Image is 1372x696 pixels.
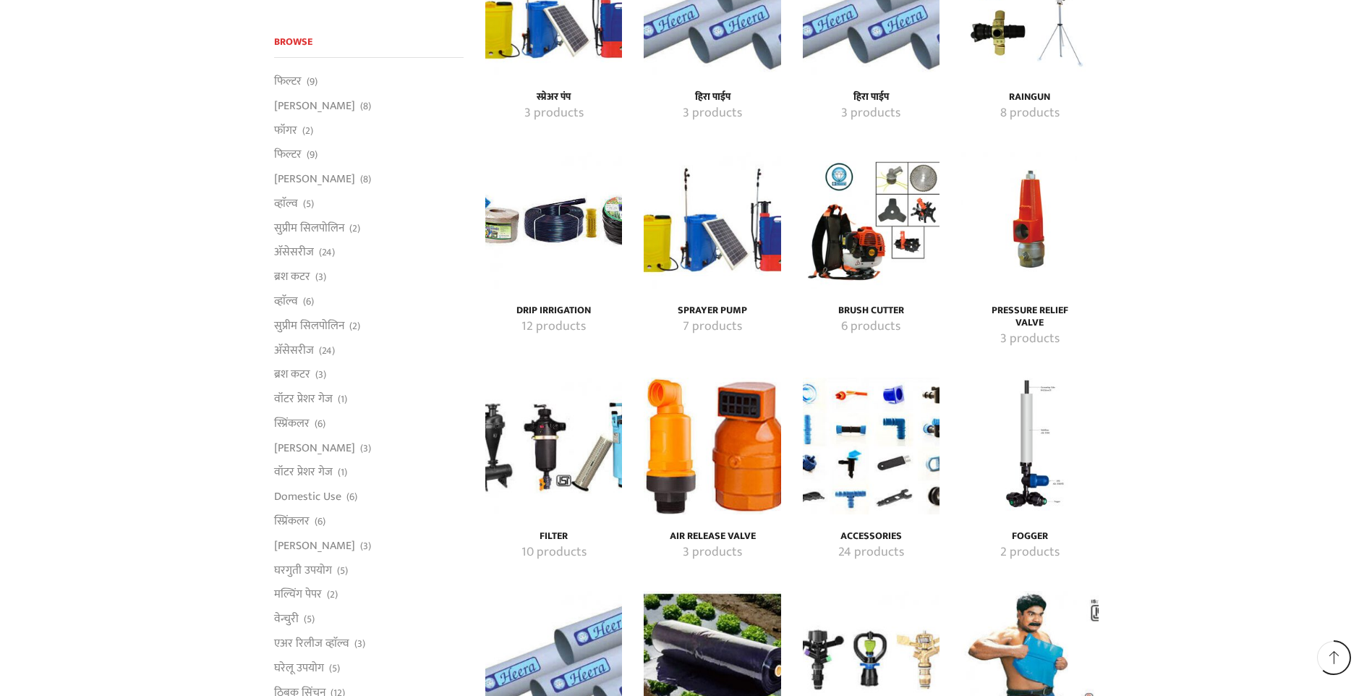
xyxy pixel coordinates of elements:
[803,378,939,514] a: Visit product category Accessories
[819,91,924,103] h4: हिरा पाईप
[501,305,606,317] h4: Drip Irrigation
[327,587,338,602] span: (2)
[274,289,298,314] a: व्हाॅल्व
[819,530,924,543] a: Visit product category Accessories
[961,152,1098,289] img: Pressure Relief Valve
[660,305,764,317] a: Visit product category Sprayer pump
[961,378,1098,514] a: Visit product category Fogger
[338,465,347,480] span: (1)
[274,143,302,167] a: फिल्टर
[841,104,900,123] mark: 3 products
[1000,330,1060,349] mark: 3 products
[683,318,742,336] mark: 7 products
[819,530,924,543] h4: Accessories
[274,240,314,265] a: अ‍ॅसेसरीज
[501,91,606,103] a: Visit product category स्प्रेअर पंप
[803,152,939,289] a: Visit product category Brush Cutter
[660,104,764,123] a: Visit product category हिरा पाईप
[1000,543,1060,562] mark: 2 products
[338,392,347,407] span: (1)
[485,152,622,289] a: Visit product category Drip Irrigation
[302,124,313,138] span: (2)
[274,411,310,436] a: स्प्रिंकलर
[315,368,326,382] span: (3)
[274,436,355,460] a: [PERSON_NAME]
[977,305,1082,329] h4: Pressure Relief Valve
[274,485,341,509] a: Domestic Use
[819,318,924,336] a: Visit product category Brush Cutter
[274,167,355,192] a: [PERSON_NAME]
[644,152,780,289] img: Sprayer pump
[977,330,1082,349] a: Visit product category Pressure Relief Valve
[319,245,335,260] span: (24)
[977,91,1082,103] h4: Raingun
[274,509,310,534] a: स्प्रिंकलर
[819,543,924,562] a: Visit product category Accessories
[644,378,780,514] img: Air Release Valve
[304,612,315,627] span: (5)
[803,152,939,289] img: Brush Cutter
[660,91,764,103] a: Visit product category हिरा पाईप
[819,104,924,123] a: Visit product category हिरा पाईप
[660,530,764,543] h4: Air Release Valve
[274,655,324,680] a: घरेलू उपयोग
[274,73,302,93] a: फिल्टर
[501,543,606,562] a: Visit product category Filter
[501,104,606,123] a: Visit product category स्प्रेअर पंप
[274,362,310,387] a: ब्रश कटर
[501,530,606,543] h4: Filter
[329,661,340,676] span: (5)
[274,93,355,118] a: [PERSON_NAME]
[644,152,780,289] a: Visit product category Sprayer pump
[501,530,606,543] a: Visit product category Filter
[819,91,924,103] a: Visit product category हिरा पाईप
[977,305,1082,329] a: Visit product category Pressure Relief Valve
[274,33,312,50] span: Browse
[977,104,1082,123] a: Visit product category Raingun
[360,99,371,114] span: (8)
[644,378,780,514] a: Visit product category Air Release Valve
[660,543,764,562] a: Visit product category Air Release Valve
[315,514,325,529] span: (6)
[977,530,1082,543] a: Visit product category Fogger
[485,378,622,514] a: Visit product category Filter
[274,607,299,632] a: वेन्चुरी
[501,91,606,103] h4: स्प्रेअर पंप
[660,530,764,543] a: Visit product category Air Release Valve
[521,543,587,562] mark: 10 products
[274,631,349,655] a: एअर रिलीज व्हाॅल्व
[319,344,335,358] span: (24)
[315,270,326,284] span: (3)
[274,582,322,607] a: मल्चिंग पेपर
[683,104,742,123] mark: 3 products
[274,460,333,485] a: वॉटर प्रेशर गेज
[274,533,355,558] a: [PERSON_NAME]
[274,191,298,216] a: व्हाॅल्व
[838,543,904,562] mark: 24 products
[274,118,297,143] a: फॉगर
[274,265,310,289] a: ब्रश कटर
[360,172,371,187] span: (8)
[274,338,314,362] a: अ‍ॅसेसरीज
[660,305,764,317] h4: Sprayer pump
[1000,104,1060,123] mark: 8 products
[303,197,314,211] span: (5)
[307,75,318,89] span: (9)
[303,294,314,309] span: (6)
[977,91,1082,103] a: Visit product category Raingun
[274,313,344,338] a: सुप्रीम सिलपोलिन
[683,543,742,562] mark: 3 products
[977,530,1082,543] h4: Fogger
[803,378,939,514] img: Accessories
[819,305,924,317] a: Visit product category Brush Cutter
[961,152,1098,289] a: Visit product category Pressure Relief Valve
[349,319,360,334] span: (2)
[354,637,365,651] span: (3)
[274,558,332,582] a: घरगुती उपयोग
[349,221,360,236] span: (2)
[315,417,325,431] span: (6)
[360,539,371,553] span: (3)
[337,564,348,578] span: (5)
[274,216,344,240] a: सुप्रीम सिलपोलिन
[660,318,764,336] a: Visit product category Sprayer pump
